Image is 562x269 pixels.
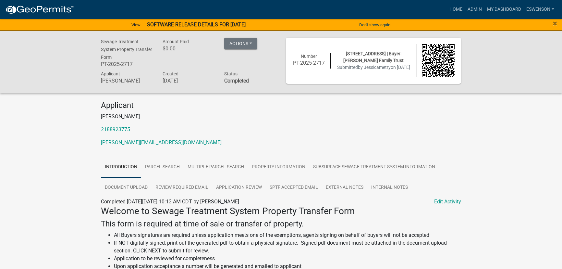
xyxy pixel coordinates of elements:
button: Actions [224,38,257,49]
a: [PERSON_NAME][EMAIL_ADDRESS][DOMAIN_NAME] [101,139,222,146]
button: Close [553,19,557,27]
a: Parcel search [141,157,184,178]
li: Application to be reviewed for completeness [114,255,461,263]
img: QR code [422,44,455,77]
a: Internal Notes [367,177,412,198]
h6: PT-2025-2717 [292,60,325,66]
span: Status [224,71,238,76]
a: Multiple Parcel Search [184,157,248,178]
h6: [DATE] [163,78,214,84]
span: Submitted on [DATE] [337,65,410,70]
a: External Notes [322,177,367,198]
a: 2188923775 [101,126,130,133]
h6: [PERSON_NAME] [101,78,153,84]
li: If NOT digitally signed, print out the generated pdf to obtain a physical signature. Signed pdf d... [114,239,461,255]
span: × [553,19,557,28]
a: Document Upload [101,177,152,198]
span: Completed [DATE][DATE] 10:13 AM CDT by [PERSON_NAME] [101,199,239,205]
a: Application Review [212,177,266,198]
a: eswenson [524,3,557,16]
a: Introduction [101,157,141,178]
a: My Dashboard [484,3,524,16]
a: SPTF Accepted Email [266,177,322,198]
a: View [129,19,143,30]
span: Amount Paid [163,39,189,44]
span: by Jessicametry [358,65,391,70]
h4: Applicant [101,101,461,110]
strong: SOFTWARE RELEASE DETAILS FOR [DATE] [147,21,246,28]
span: Sewage Treatment System Property Transfer Form [101,39,152,60]
span: Created [163,71,178,76]
a: Admin [465,3,484,16]
a: Home [447,3,465,16]
a: Review Required Email [152,177,212,198]
span: Number [301,54,317,59]
span: Applicant [101,71,120,76]
a: Property Information [248,157,309,178]
h3: Welcome to Sewage Treatment System Property Transfer Form [101,206,461,217]
span: [STREET_ADDRESS] | Buyer: [PERSON_NAME] Family Trust [343,51,404,63]
a: Subsurface Sewage Treatment System Information [309,157,439,178]
a: Edit Activity [434,198,461,206]
h4: This form is required at time of sale or transfer of property. [101,219,461,229]
h6: $0.00 [163,45,214,52]
strong: Completed [224,78,249,84]
button: Don't show again [357,19,393,30]
h6: PT-2025-2717 [101,61,153,67]
li: All Buyers signatures are required unless application meets one of the exemptions, agents signing... [114,231,461,239]
p: [PERSON_NAME] [101,113,461,121]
